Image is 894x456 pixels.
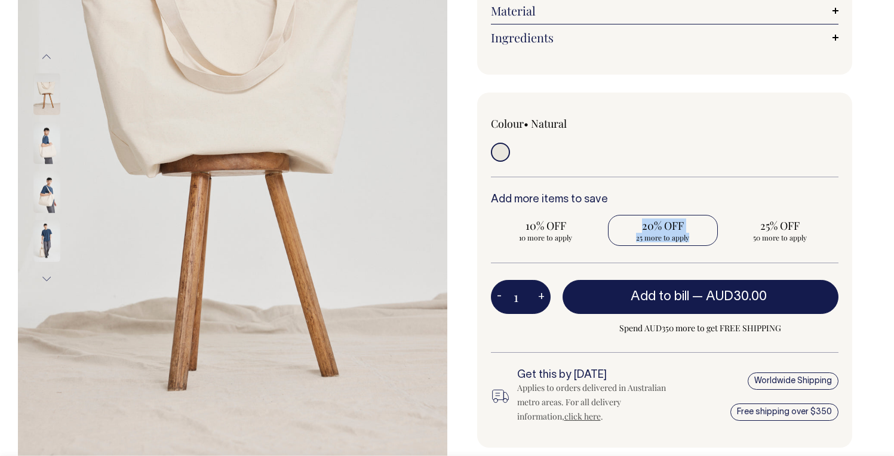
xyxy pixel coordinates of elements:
span: Add to bill [631,291,689,303]
a: Material [491,4,839,18]
label: Natural [531,116,567,131]
img: natural [33,73,60,115]
input: 20% OFF 25 more to apply [608,215,718,246]
div: Colour [491,116,630,131]
span: AUD30.00 [706,291,767,303]
span: Spend AUD350 more to get FREE SHIPPING [563,321,839,335]
a: click here [564,411,601,422]
img: natural [33,220,60,262]
span: 25% OFF [731,218,829,233]
button: + [532,285,551,309]
span: 50 more to apply [731,233,829,242]
input: 10% OFF 10 more to apply [491,215,601,246]
button: - [491,285,508,309]
button: Add to bill —AUD30.00 [563,280,839,313]
span: — [692,291,770,303]
h6: Add more items to save [491,194,839,206]
div: Applies to orders delivered in Australian metro areas. For all delivery information, . [517,381,680,424]
a: Ingredients [491,30,839,45]
button: Previous [38,43,56,70]
span: 25 more to apply [614,233,712,242]
span: 10 more to apply [497,233,595,242]
span: • [524,116,529,131]
h6: Get this by [DATE] [517,369,680,381]
img: natural [33,171,60,213]
button: Next [38,266,56,292]
span: 20% OFF [614,218,712,233]
span: 10% OFF [497,218,595,233]
img: natural [33,122,60,164]
input: 25% OFF 50 more to apply [725,215,835,246]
